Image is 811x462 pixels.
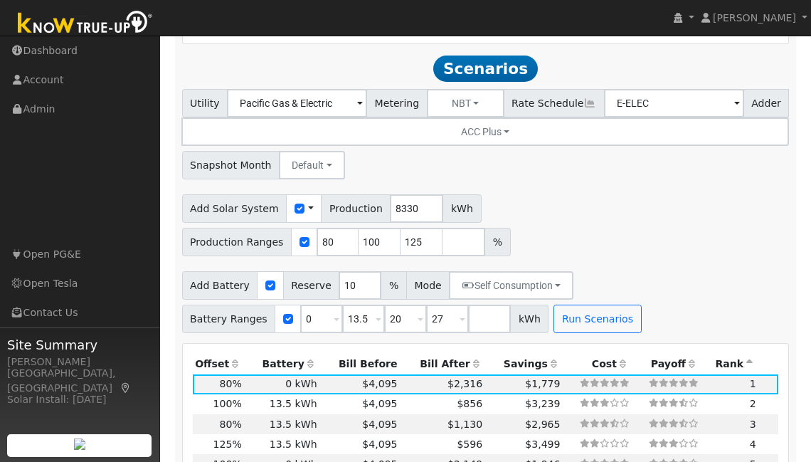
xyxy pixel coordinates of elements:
span: $3,239 [525,398,560,409]
span: Mode [406,271,450,300]
span: Add Battery [182,271,258,300]
span: $4,095 [362,419,397,430]
div: [PERSON_NAME] [7,355,152,369]
a: Map [120,382,132,394]
span: 125% [213,439,242,450]
span: Battery Ranges [182,305,276,333]
span: $4,095 [362,398,397,409]
button: Self Consumption [449,271,573,300]
span: Cost [592,358,617,369]
div: Solar Install: [DATE] [7,392,152,407]
span: $4,095 [362,439,397,450]
span: 80% [219,419,241,430]
span: 2 [750,398,756,409]
span: Snapshot Month [182,151,280,179]
span: $1,779 [525,378,560,389]
span: $4,095 [362,378,397,389]
td: 13.5 kWh [244,414,319,434]
span: kWh [510,305,548,333]
span: 1 [750,378,756,389]
span: Rank [715,358,743,369]
input: Select a Utility [227,89,367,117]
span: Metering [366,89,428,117]
span: Adder [743,89,790,117]
span: 100% [213,398,242,409]
td: 13.5 kWh [244,394,319,414]
th: Battery [244,355,319,374]
span: $2,965 [525,419,560,430]
img: retrieve [74,439,85,450]
img: Know True-Up [11,8,160,40]
span: $2,316 [447,378,482,389]
span: $3,499 [525,439,560,450]
span: Add Solar System [182,194,287,223]
span: 4 [750,439,756,450]
span: 80% [219,378,241,389]
td: 13.5 kWh [244,434,319,454]
th: Offset [193,355,245,374]
button: Run Scenarios [553,305,641,333]
span: [PERSON_NAME] [713,12,796,23]
th: Bill Before [319,355,400,374]
div: [GEOGRAPHIC_DATA], [GEOGRAPHIC_DATA] [7,366,152,396]
span: 3 [750,419,756,430]
span: Reserve [283,271,340,300]
span: $856 [457,398,482,409]
span: kWh [442,194,481,223]
button: Default [279,151,345,179]
span: Scenarios [433,56,538,82]
button: NBT [427,89,504,117]
span: Site Summary [7,335,152,355]
span: % [381,271,406,300]
th: Bill After [400,355,485,374]
span: $596 [457,439,482,450]
input: Select a Rate Schedule [604,89,744,117]
span: Savings [504,358,548,369]
span: $1,130 [447,419,482,430]
span: Production [321,194,391,223]
span: Rate Schedule [504,89,605,117]
span: Payoff [651,358,686,369]
span: % [484,228,510,256]
button: ACC Plus [181,117,790,146]
td: 0 kWh [244,374,319,394]
span: Production Ranges [182,228,292,256]
span: Utility [182,89,228,117]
